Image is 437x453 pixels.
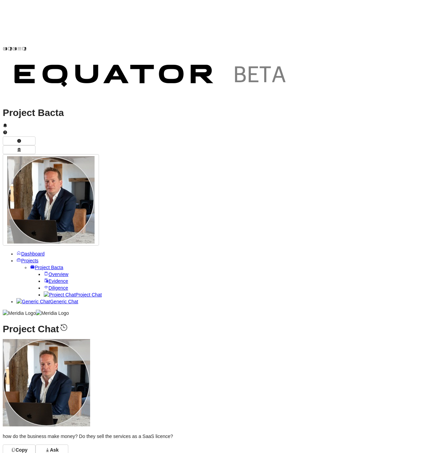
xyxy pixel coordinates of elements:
span: Overview [48,272,68,277]
img: Customer Logo [3,53,300,101]
img: Meridia Logo [3,310,36,317]
a: Overview [44,272,68,277]
img: Profile Icon [3,339,90,426]
p: how do the business make money? Do they sell the services as a SaaS licence? [3,433,434,440]
a: Dashboard [16,251,45,257]
img: Meridia Logo [36,310,69,317]
span: Project Chat [75,292,102,297]
span: Projects [21,258,39,263]
a: Evidence [44,278,68,284]
img: Project Chat [44,291,75,298]
a: Diligence [44,285,68,291]
span: Diligence [48,285,68,291]
img: Customer Logo [27,3,324,51]
h1: Project Chat [3,323,434,333]
span: Evidence [48,278,68,284]
a: Generic ChatGeneric Chat [16,299,78,304]
img: Generic Chat [16,298,50,305]
a: Project Bacta [30,265,63,270]
a: Projects [16,258,39,263]
span: Dashboard [21,251,45,257]
div: Jon Brookes [3,339,434,428]
a: Project ChatProject Chat [44,292,102,297]
img: Profile Icon [7,156,95,244]
span: Project Bacta [35,265,63,270]
span: Generic Chat [50,299,78,304]
h1: Project Bacta [3,109,434,116]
